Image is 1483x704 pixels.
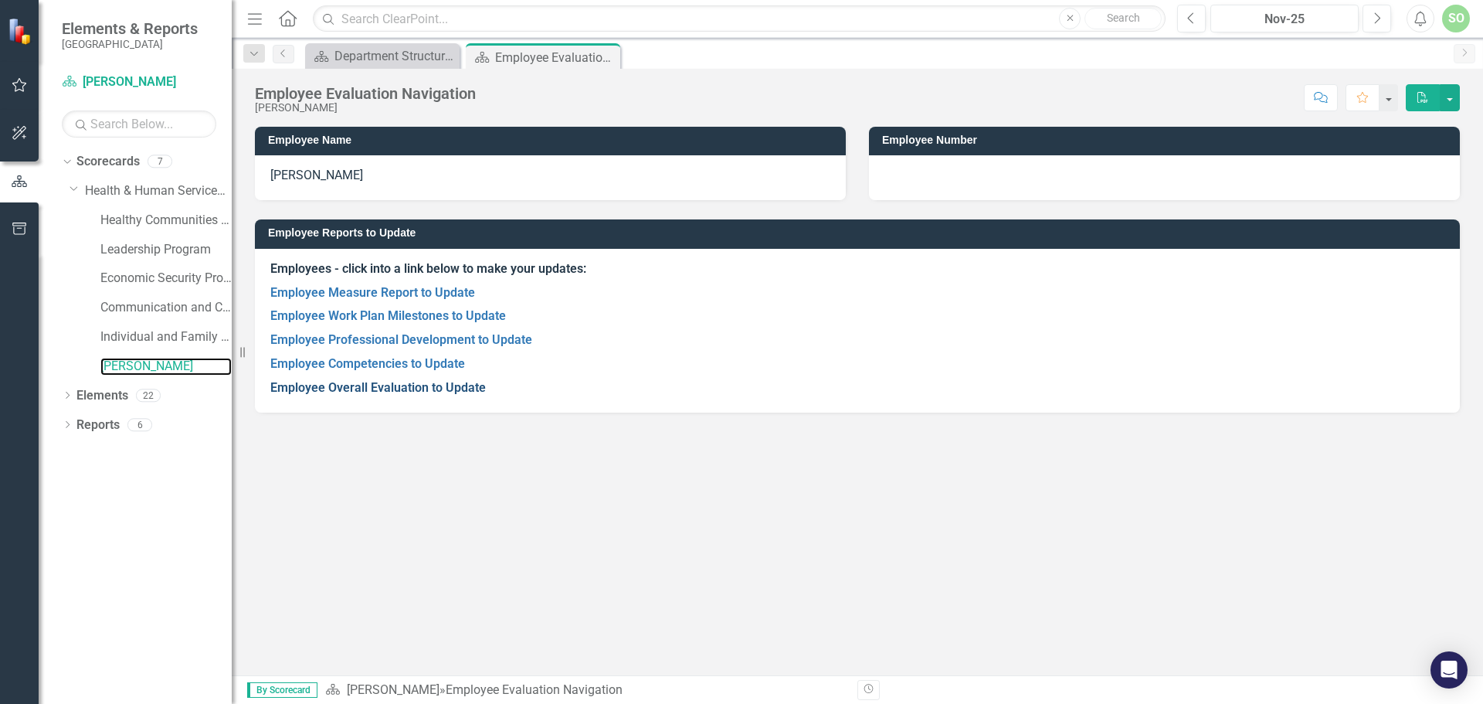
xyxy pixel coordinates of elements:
h3: Employee Number [882,134,1452,146]
small: [GEOGRAPHIC_DATA] [62,38,198,50]
h3: Employee Reports to Update [268,227,1452,239]
button: Nov-25 [1210,5,1359,32]
a: Elements [76,387,128,405]
span: By Scorecard [247,682,317,698]
a: Employee Work Plan Milestones to Update [270,308,506,323]
a: Economic Security Program [100,270,232,287]
div: Employee Evaluation Navigation [255,85,476,102]
div: Department Structure & Strategic Results [334,46,456,66]
span: Search [1107,12,1140,24]
strong: Employees - click into a link below to make your updates: [270,261,586,276]
div: 22 [136,389,161,402]
div: Open Intercom Messenger [1430,651,1468,689]
a: [PERSON_NAME] [347,682,439,697]
div: 7 [148,155,172,168]
a: Employee Overall Evaluation to Update [270,380,486,395]
a: Healthy Communities Program [100,212,232,230]
button: SO [1442,5,1470,32]
div: Nov-25 [1216,10,1353,29]
a: Leadership Program [100,241,232,259]
p: [PERSON_NAME] [270,167,830,185]
div: [PERSON_NAME] [255,102,476,114]
img: ClearPoint Strategy [8,17,35,44]
a: Reports [76,417,120,434]
a: Employee Competencies to Update [270,356,465,371]
a: Individual and Family Health Program [100,328,232,346]
a: Employee Measure Report to Update [270,285,475,300]
div: Employee Evaluation Navigation [495,48,616,67]
input: Search Below... [62,111,216,138]
a: Communication and Coordination Program [100,299,232,317]
button: Search [1084,8,1162,29]
a: [PERSON_NAME] [62,73,216,91]
a: [PERSON_NAME] [100,358,232,376]
input: Search ClearPoint... [313,5,1166,32]
a: Scorecards [76,153,140,171]
a: Employee Professional Development to Update [270,332,532,347]
span: Elements & Reports [62,19,198,38]
a: Department Structure & Strategic Results [309,46,456,66]
h3: Employee Name [268,134,838,146]
div: » [325,682,846,699]
div: 6 [127,418,152,431]
div: Employee Evaluation Navigation [446,682,623,697]
a: Health & Human Services Department [85,182,232,200]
